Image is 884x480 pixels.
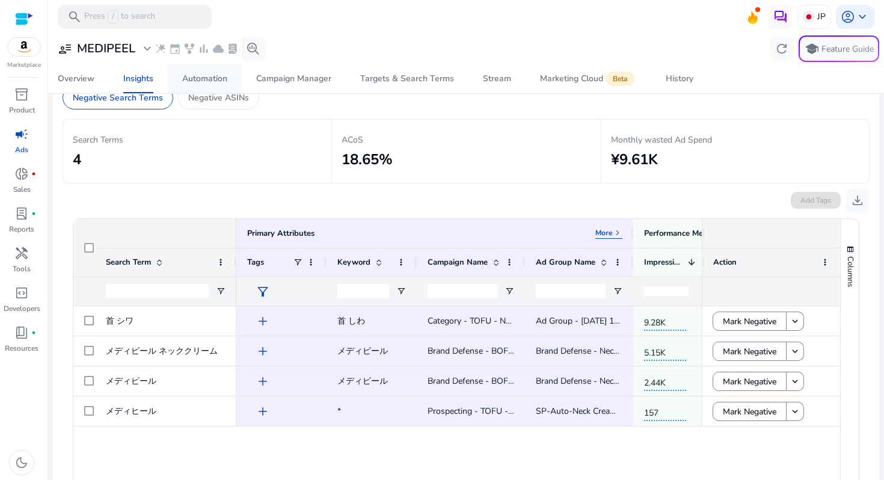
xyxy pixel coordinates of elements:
span: メディピール [337,375,388,387]
button: Open Filter Menu [700,286,710,296]
button: Open Filter Menu [216,286,226,296]
button: search_insights [241,37,265,61]
span: lab_profile [227,43,239,55]
button: Open Filter Menu [505,286,514,296]
p: Tools [13,263,31,274]
input: Campaign Name Filter Input [428,284,497,298]
input: Ad Group Name Filter Input [536,284,606,298]
button: refresh [770,37,794,61]
span: Mark Negative [723,399,776,424]
h2: ¥9.61K [611,151,859,168]
button: Mark Negative [713,372,787,391]
p: Feature Guide [821,43,874,55]
mat-icon: keyboard_arrow_down [790,406,800,417]
span: Action [713,257,737,268]
span: 首 シワ [106,315,134,327]
span: Brand Defense - BOFU - Neck Cream - SP - Exact, Phrase [428,345,645,357]
span: Category - TOFU - Neck Cream - SP - Exact - Neck Wrinkle [428,315,649,327]
span: family_history [183,43,195,55]
span: keyboard_arrow_right [613,228,622,238]
div: Automation [182,75,227,83]
span: search_insights [246,42,260,56]
span: 5.15K [644,340,686,361]
h2: 4 [73,151,322,168]
span: メディピール [106,375,156,387]
span: メディヒール [106,405,156,417]
span: add [256,374,270,389]
input: Keyword Filter Input [337,284,389,298]
button: Mark Negative [713,312,787,331]
span: Keyword [337,257,370,268]
span: add [256,314,270,328]
mat-icon: keyboard_arrow_down [790,316,800,327]
img: amazon.svg [8,38,40,56]
div: Marketing Cloud [540,74,637,84]
span: Campaign Name [428,257,488,268]
span: Mark Negative [723,369,776,394]
p: JP [817,6,826,27]
span: search [67,10,82,24]
button: Mark Negative [713,342,787,361]
span: fiber_manual_record [31,211,36,216]
span: Beta [606,72,634,86]
p: Reports [9,224,34,235]
span: Prospecting - TOFU - Neck Cream - SP - Auto [428,405,601,417]
span: SP-Auto-Neck Cream-1108 [536,405,640,417]
span: code_blocks [14,286,29,300]
p: Sales [13,184,31,195]
span: Ad Group Name [536,257,595,268]
span: campaign [14,127,29,141]
span: Brand Defense - BOFU - Neck Cream - SP - Exact, Phrase [428,375,645,387]
p: Search Terms [73,134,322,146]
div: Overview [58,75,94,83]
span: Tags [247,257,264,268]
span: keyboard_arrow_down [855,10,870,24]
button: Open Filter Menu [613,286,622,296]
span: refresh [775,42,789,56]
span: 157 [644,401,686,421]
span: Search Term [106,257,151,268]
span: 9.28K [644,310,686,331]
p: More [595,228,613,238]
button: schoolFeature Guide [799,35,879,62]
span: Mark Negative [723,339,776,364]
h3: MEDIPEEL [77,42,135,56]
span: / [108,10,118,23]
span: fiber_manual_record [31,330,36,335]
span: 首 しわ [337,315,365,327]
span: add [256,404,270,419]
span: fiber_manual_record [31,171,36,176]
span: filter_alt [256,285,270,299]
span: Mark Negative [723,309,776,334]
span: bar_chart [198,43,210,55]
div: Campaign Manager [256,75,331,83]
div: Primary Attributes [247,228,315,239]
p: Monthly wasted Ad Spend [611,134,859,146]
span: dark_mode [14,455,29,470]
span: Brand Defense - Neck Cream [536,375,644,387]
span: lab_profile [14,206,29,221]
span: Impressions [644,257,683,268]
button: Open Filter Menu [396,286,406,296]
span: Columns [845,256,856,287]
span: account_circle [841,10,855,24]
span: school [805,42,819,56]
span: メディピール [337,345,388,357]
span: expand_more [140,42,155,56]
span: cloud [212,43,224,55]
div: Targets & Search Terms [360,75,454,83]
p: Developers [4,303,40,314]
div: History [666,75,693,83]
div: Performance Metrics [644,228,718,239]
span: wand_stars [155,43,167,55]
p: Resources [5,343,38,354]
p: Marketplace [7,61,41,70]
span: add [256,344,270,358]
span: メディピール ネッククリーム [106,345,218,357]
button: Mark Negative [713,402,787,421]
span: donut_small [14,167,29,181]
p: Negative ASINs [188,91,249,104]
mat-icon: keyboard_arrow_down [790,376,800,387]
img: jp.svg [803,11,815,23]
span: Brand Defense - Neck Cream [536,345,644,357]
